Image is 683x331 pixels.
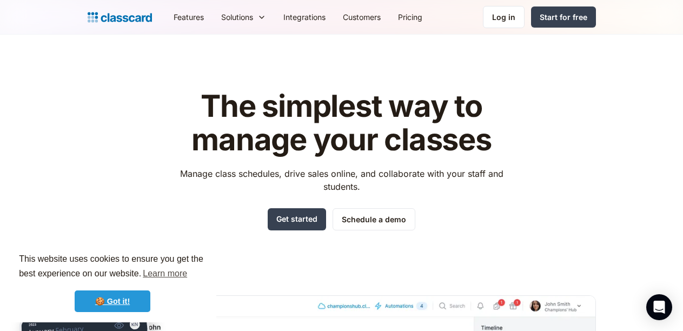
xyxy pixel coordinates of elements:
a: Integrations [275,5,334,29]
h1: The simplest way to manage your classes [170,90,513,156]
p: Manage class schedules, drive sales online, and collaborate with your staff and students. [170,167,513,193]
div: cookieconsent [9,242,216,322]
a: Features [165,5,213,29]
div: Start for free [540,11,587,23]
a: Start for free [531,6,596,28]
a: Log in [483,6,525,28]
span: This website uses cookies to ensure you get the best experience on our website. [19,253,206,282]
a: Customers [334,5,389,29]
a: learn more about cookies [141,266,189,282]
a: Get started [268,208,326,230]
div: Solutions [213,5,275,29]
a: Pricing [389,5,431,29]
a: dismiss cookie message [75,290,150,312]
div: Log in [492,11,515,23]
div: Open Intercom Messenger [646,294,672,320]
a: home [88,10,152,25]
div: Solutions [221,11,253,23]
a: Schedule a demo [333,208,415,230]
